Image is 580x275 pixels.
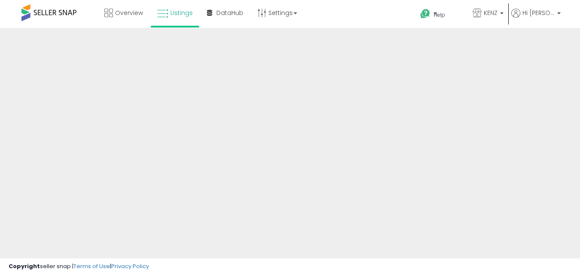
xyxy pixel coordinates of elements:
a: Privacy Policy [111,262,149,270]
strong: Copyright [9,262,40,270]
a: Terms of Use [73,262,110,270]
span: Help [434,11,445,18]
span: DataHub [216,9,243,17]
span: Hi [PERSON_NAME] [522,9,555,17]
a: Help [413,2,465,28]
span: Listings [170,9,193,17]
span: Overview [115,9,143,17]
a: Hi [PERSON_NAME] [511,9,561,28]
i: Get Help [420,9,431,19]
span: KENZ [484,9,498,17]
div: seller snap | | [9,263,149,271]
